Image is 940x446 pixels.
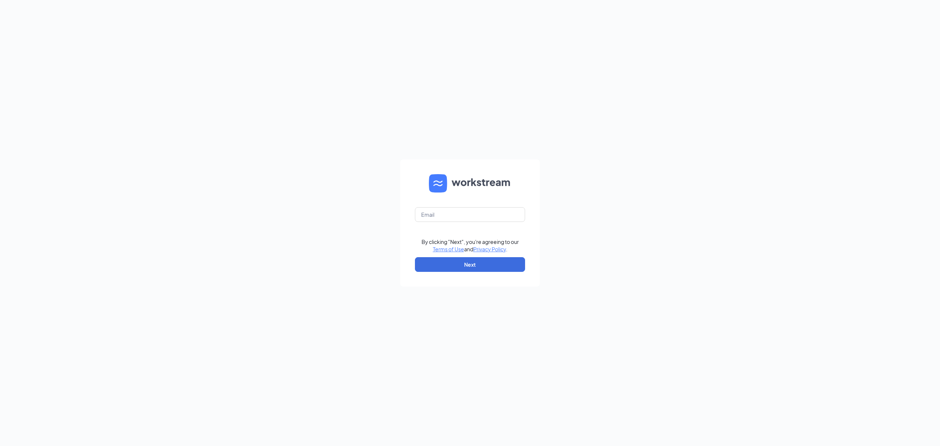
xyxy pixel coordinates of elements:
input: Email [415,207,525,222]
button: Next [415,257,525,272]
div: By clicking "Next", you're agreeing to our and . [422,238,519,253]
img: WS logo and Workstream text [429,174,511,193]
a: Privacy Policy [473,246,506,252]
a: Terms of Use [433,246,464,252]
